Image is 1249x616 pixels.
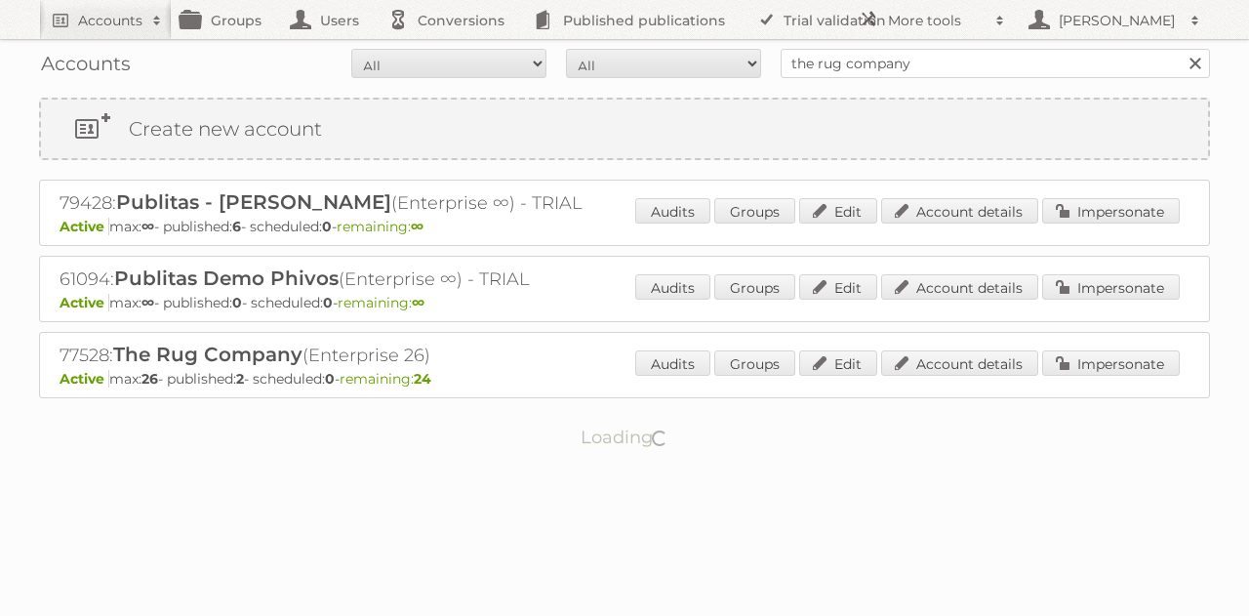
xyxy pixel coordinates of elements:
[78,11,142,30] h2: Accounts
[113,343,302,366] span: The Rug Company
[60,370,1189,388] p: max: - published: - scheduled: -
[141,294,154,311] strong: ∞
[141,218,154,235] strong: ∞
[881,350,1038,376] a: Account details
[881,198,1038,224] a: Account details
[340,370,431,388] span: remaining:
[232,218,241,235] strong: 6
[519,418,731,457] p: Loading
[799,350,877,376] a: Edit
[799,198,877,224] a: Edit
[60,294,1189,311] p: max: - published: - scheduled: -
[799,274,877,300] a: Edit
[714,198,795,224] a: Groups
[141,370,158,388] strong: 26
[635,350,710,376] a: Audits
[1054,11,1181,30] h2: [PERSON_NAME]
[116,190,391,214] span: Publitas - [PERSON_NAME]
[414,370,431,388] strong: 24
[1042,198,1180,224] a: Impersonate
[337,218,423,235] span: remaining:
[60,190,743,216] h2: 79428: (Enterprise ∞) - TRIAL
[41,100,1208,158] a: Create new account
[714,274,795,300] a: Groups
[60,218,109,235] span: Active
[60,218,1189,235] p: max: - published: - scheduled: -
[60,370,109,388] span: Active
[325,370,335,388] strong: 0
[635,274,710,300] a: Audits
[114,267,339,290] span: Publitas Demo Phivos
[322,218,332,235] strong: 0
[236,370,244,388] strong: 2
[60,294,109,311] span: Active
[881,274,1038,300] a: Account details
[635,198,710,224] a: Audits
[714,350,795,376] a: Groups
[888,11,986,30] h2: More tools
[232,294,242,311] strong: 0
[338,294,424,311] span: remaining:
[411,218,423,235] strong: ∞
[412,294,424,311] strong: ∞
[323,294,333,311] strong: 0
[60,267,743,292] h2: 61094: (Enterprise ∞) - TRIAL
[60,343,743,368] h2: 77528: (Enterprise 26)
[1042,274,1180,300] a: Impersonate
[1042,350,1180,376] a: Impersonate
